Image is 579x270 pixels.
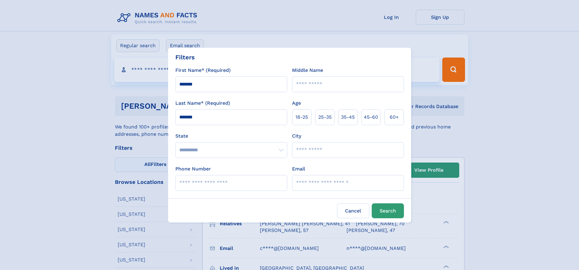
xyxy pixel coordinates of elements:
label: City [292,132,301,140]
div: Filters [175,53,195,62]
label: Email [292,165,305,173]
label: State [175,132,287,140]
label: Age [292,100,301,107]
span: 45‑60 [364,114,378,121]
span: 60+ [390,114,399,121]
label: Phone Number [175,165,211,173]
label: Last Name* (Required) [175,100,230,107]
span: 35‑45 [341,114,355,121]
label: First Name* (Required) [175,67,231,74]
label: Cancel [337,203,369,218]
label: Middle Name [292,67,323,74]
span: 18‑25 [295,114,308,121]
span: 25‑35 [318,114,332,121]
button: Search [372,203,404,218]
